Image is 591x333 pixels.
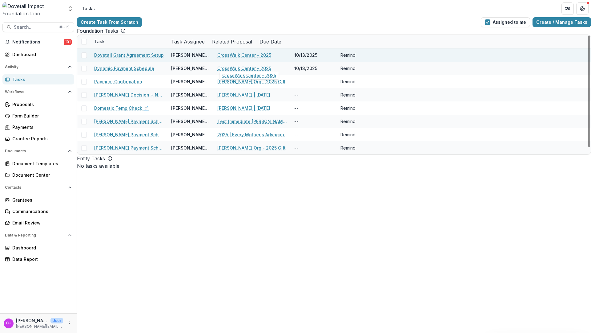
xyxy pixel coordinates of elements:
div: [PERSON_NAME] [PERSON_NAME] [171,78,210,85]
a: [PERSON_NAME] Payment Schedule [94,145,164,151]
a: Payment Confirmation [94,78,142,85]
span: Workflows [5,90,66,94]
div: 10/13/2025 [291,48,337,62]
button: Remind [340,105,356,111]
a: Form Builder [2,111,74,121]
div: Communications [12,208,69,215]
div: Task [90,35,167,48]
span: Notifications [12,39,64,45]
div: ⌘ + K [58,24,70,31]
a: Dovetail Grant Agreement Setup [94,52,164,58]
div: Email Review [12,220,69,226]
div: Task [90,38,108,45]
a: [PERSON_NAME] | [DATE] [217,105,270,111]
div: 10/13/2025 [291,62,337,75]
div: Courtney Eker Hardy [6,321,11,325]
p: Foundation Tasks [77,27,118,35]
p: User [50,318,63,323]
img: Dovetail Impact Foundation logo [2,2,63,15]
a: [PERSON_NAME] Decision + Next Step [94,92,164,98]
div: [PERSON_NAME] [PERSON_NAME] [171,145,210,151]
a: [PERSON_NAME] | [DATE] [217,92,270,98]
button: Open entity switcher [66,2,74,15]
a: Dashboard [2,49,74,60]
a: Payments [2,122,74,132]
span: Activity [5,65,66,69]
span: Documents [5,149,66,153]
button: Open Documents [2,146,74,156]
button: Notifications101 [2,37,74,47]
div: Dashboard [12,245,69,251]
a: Dashboard [2,243,74,253]
div: Tasks [12,76,69,83]
div: Payments [12,124,69,130]
button: Open Data & Reporting [2,230,74,240]
div: Document Templates [12,160,69,167]
button: Remind [340,52,356,58]
button: More [66,320,73,327]
button: Search... [2,22,74,32]
div: Dashboard [12,51,69,58]
button: Assigned to me [481,17,530,27]
div: [PERSON_NAME] [PERSON_NAME] [171,52,210,58]
div: Due Date [256,35,285,48]
button: Remind [340,131,356,138]
a: Document Center [2,170,74,180]
div: Related Proposal [208,35,256,48]
button: Open Contacts [2,183,74,192]
div: [PERSON_NAME] [PERSON_NAME] [171,65,210,72]
div: Proposals [12,101,69,108]
nav: breadcrumb [79,4,97,13]
a: 2025 | Every Mother's Advocate [217,131,286,138]
div: Grantee Reports [12,135,69,142]
span: Data & Reporting [5,233,66,237]
a: Create Task From Scratch [77,17,142,27]
a: Tasks [2,74,74,84]
div: -- [291,88,337,101]
button: Open Activity [2,62,74,72]
div: [PERSON_NAME] [PERSON_NAME] [171,118,210,125]
div: -- [291,128,337,141]
span: Search... [14,25,55,30]
div: Grantees [12,197,69,203]
a: [PERSON_NAME] Org - 2025 Gift [217,145,286,151]
a: Communications [2,206,74,216]
a: Proposals [2,99,74,109]
span: 101 [64,39,72,45]
div: Data Report [12,256,69,262]
button: Open Workflows [2,87,74,97]
div: Task Assignee [167,35,208,48]
button: Get Help [576,2,589,15]
button: Remind [340,78,356,85]
div: -- [291,115,337,128]
a: [PERSON_NAME] Payment Schedule [94,118,164,125]
div: [PERSON_NAME] [PERSON_NAME] [171,92,210,98]
p: No tasks available [77,162,591,170]
a: Data Report [2,254,74,264]
a: CrossWalk Center - 2025 [217,52,271,58]
div: Related Proposal [208,38,256,45]
div: -- [291,75,337,88]
div: -- [291,141,337,154]
a: [PERSON_NAME] Org - 2025 Gift [217,78,286,85]
button: Remind [340,92,356,98]
a: Grantee Reports [2,134,74,144]
div: Form Builder [12,113,69,119]
div: Tasks [82,5,95,12]
a: CrossWalk Center - 2025 [217,65,271,72]
a: Domestic Temp Check 📄 [94,105,149,111]
div: -- [291,101,337,115]
p: Entity Tasks [77,155,105,162]
a: Document Templates [2,158,74,169]
button: Remind [340,65,356,72]
p: [PERSON_NAME][EMAIL_ADDRESS][DOMAIN_NAME] [16,324,63,329]
span: Contacts [5,185,66,190]
div: Document Center [12,172,69,178]
button: Remind [340,118,356,125]
button: Partners [561,2,574,15]
a: Test Immediate [PERSON_NAME] Test Nonprofit - 2025 [217,118,287,125]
